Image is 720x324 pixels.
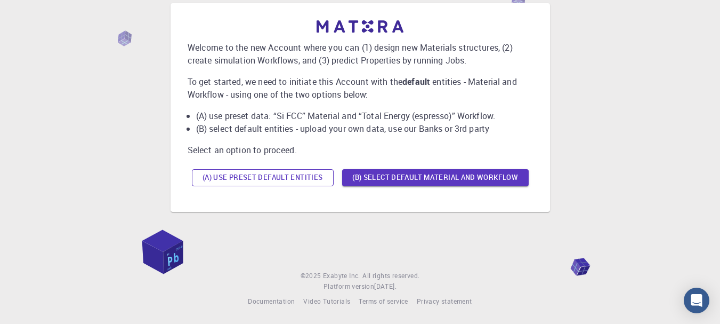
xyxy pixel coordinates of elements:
li: (A) use preset data: “Si FCC” Material and “Total Energy (espresso)” Workflow. [196,109,533,122]
a: Video Tutorials [303,296,350,307]
span: Support [21,7,60,17]
span: All rights reserved. [362,271,419,281]
b: default [402,76,430,88]
span: Platform version [323,281,374,292]
p: Welcome to the new Account where you can (1) design new Materials structures, (2) create simulati... [188,41,533,67]
span: Documentation [248,297,295,305]
button: (A) Use preset default entities [192,169,334,186]
a: Documentation [248,296,295,307]
p: To get started, we need to initiate this Account with the entities - Material and Workflow - usin... [188,75,533,101]
button: (B) Select default material and workflow [342,169,529,186]
span: © 2025 [301,271,323,281]
span: Terms of service [359,297,408,305]
li: (B) select default entities - upload your own data, use our Banks or 3rd party [196,122,533,135]
a: [DATE]. [374,281,397,292]
span: [DATE] . [374,282,397,290]
a: Privacy statement [417,296,472,307]
span: Privacy statement [417,297,472,305]
span: Exabyte Inc. [323,271,360,280]
p: Select an option to proceed. [188,144,533,156]
a: Terms of service [359,296,408,307]
img: logo [317,20,404,33]
div: Open Intercom Messenger [684,288,709,313]
a: Exabyte Inc. [323,271,360,281]
span: Video Tutorials [303,297,350,305]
